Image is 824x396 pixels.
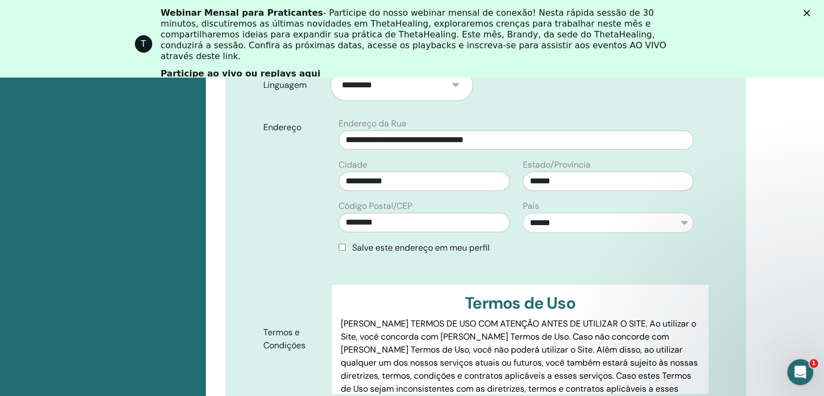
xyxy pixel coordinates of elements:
font: Webinar Mensal para Praticantes [161,8,323,18]
div: Fechar [803,10,814,16]
div: Imagem de perfil para ThetaHealing [135,35,152,53]
font: Termos e Condições [263,327,306,351]
font: Participe ao vivo ou replays aqui [161,68,321,79]
font: Estado/Província [523,159,591,170]
font: 1 [812,360,816,367]
a: Participe ao vivo ou replays aqui [161,68,321,80]
font: Termos de Uso [465,292,575,314]
font: País [523,200,539,212]
font: Endereço da Rua [339,118,406,129]
font: Endereço [263,122,301,133]
font: Cidade [339,159,367,170]
font: Salve este endereço em meu perfil [352,242,490,253]
font: Código Postal/CEP [339,200,412,212]
font: T [141,39,146,49]
font: - Participe do nosso webinar mensal de conexão! Nesta rápida sessão de 30 minutos, discutiremos a... [161,8,666,61]
font: Linguagem [263,79,307,91]
iframe: Chat ao vivo do Intercom [787,359,813,385]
